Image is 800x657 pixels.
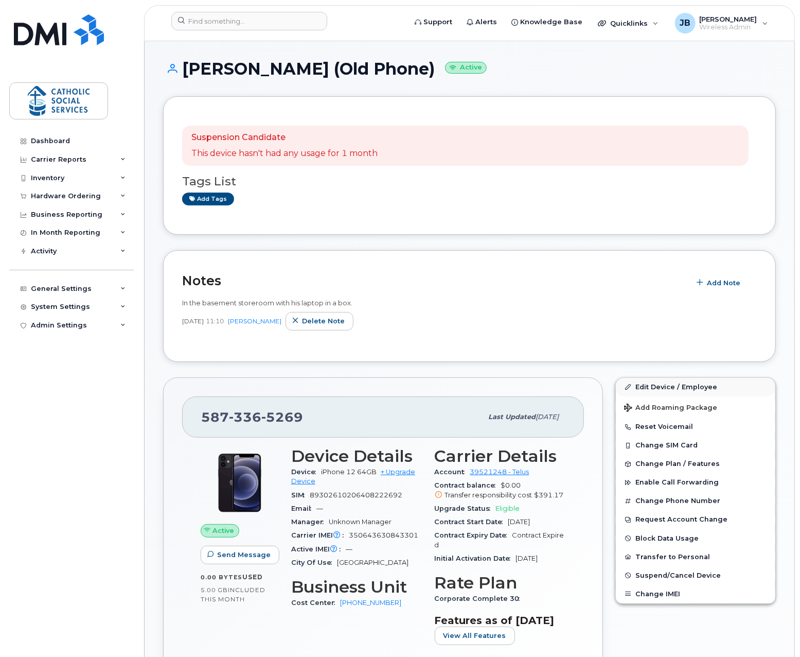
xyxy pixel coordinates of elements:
[201,574,242,581] span: 0.00 Bytes
[349,531,418,539] span: 350643630843301
[635,572,721,579] span: Suspend/Cancel Device
[182,175,757,188] h3: Tags List
[206,317,224,325] span: 11:10
[616,396,775,418] button: Add Roaming Package
[435,595,525,602] span: Corporate Complete 30
[209,452,271,514] img: iPhone_12.jpg
[635,460,720,468] span: Change Plan / Features
[182,273,685,288] h2: Notes
[337,559,408,566] span: [GEOGRAPHIC_DATA]
[443,631,506,641] span: View All Features
[435,574,566,592] h3: Rate Plan
[616,548,775,566] button: Transfer to Personal
[616,455,775,473] button: Change Plan / Features
[536,413,559,421] span: [DATE]
[488,413,536,421] span: Last updated
[242,573,263,581] span: used
[182,193,234,205] a: Add tags
[182,299,352,307] span: In the basement storeroom with his laptop in a box.
[291,447,422,465] h3: Device Details
[616,529,775,548] button: Block Data Usage
[191,132,378,144] p: Suspension Candidate
[435,531,512,539] span: Contract Expiry Date
[229,409,261,425] span: 336
[201,409,303,425] span: 587
[435,614,566,627] h3: Features as of [DATE]
[291,531,349,539] span: Carrier IMEI
[435,447,566,465] h3: Carrier Details
[291,518,329,526] span: Manager
[435,627,515,645] button: View All Features
[616,492,775,510] button: Change Phone Number
[340,599,401,607] a: [PHONE_NUMBER]
[616,436,775,455] button: Change SIM Card
[535,491,564,499] span: $391.17
[496,505,520,512] span: Eligible
[201,546,279,564] button: Send Message
[163,60,776,78] h1: [PERSON_NAME] (Old Phone)
[201,586,228,594] span: 5.00 GB
[707,278,740,288] span: Add Note
[435,468,470,476] span: Account
[616,473,775,492] button: Enable Call Forwarding
[182,317,204,325] span: [DATE]
[616,510,775,529] button: Request Account Change
[291,491,310,499] span: SIM
[217,550,271,560] span: Send Message
[508,518,530,526] span: [DATE]
[291,599,340,607] span: Cost Center
[616,378,775,396] a: Edit Device / Employee
[261,409,303,425] span: 5269
[291,578,422,596] h3: Business Unit
[616,418,775,436] button: Reset Voicemail
[346,545,352,553] span: —
[310,491,402,499] span: 89302610206408222692
[321,468,377,476] span: iPhone 12 64GB
[286,312,353,331] button: Delete note
[302,316,345,326] span: Delete note
[435,481,566,500] span: $0.00
[291,505,316,512] span: Email
[435,531,564,548] span: Contract Expired
[690,273,749,292] button: Add Note
[435,505,496,512] span: Upgrade Status
[291,559,337,566] span: City Of Use
[291,545,346,553] span: Active IMEI
[291,468,321,476] span: Device
[445,62,487,74] small: Active
[435,481,501,489] span: Contract balance
[212,526,235,535] span: Active
[616,566,775,585] button: Suspend/Cancel Device
[616,585,775,603] button: Change IMEI
[445,491,532,499] span: Transfer responsibility cost
[201,586,265,603] span: included this month
[329,518,392,526] span: Unknown Manager
[316,505,323,512] span: —
[228,317,281,325] a: [PERSON_NAME]
[470,468,529,476] a: 39521248 - Telus
[635,479,719,487] span: Enable Call Forwarding
[435,555,516,562] span: Initial Activation Date
[516,555,538,562] span: [DATE]
[191,148,378,160] p: This device hasn't had any usage for 1 month
[624,404,717,413] span: Add Roaming Package
[435,518,508,526] span: Contract Start Date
